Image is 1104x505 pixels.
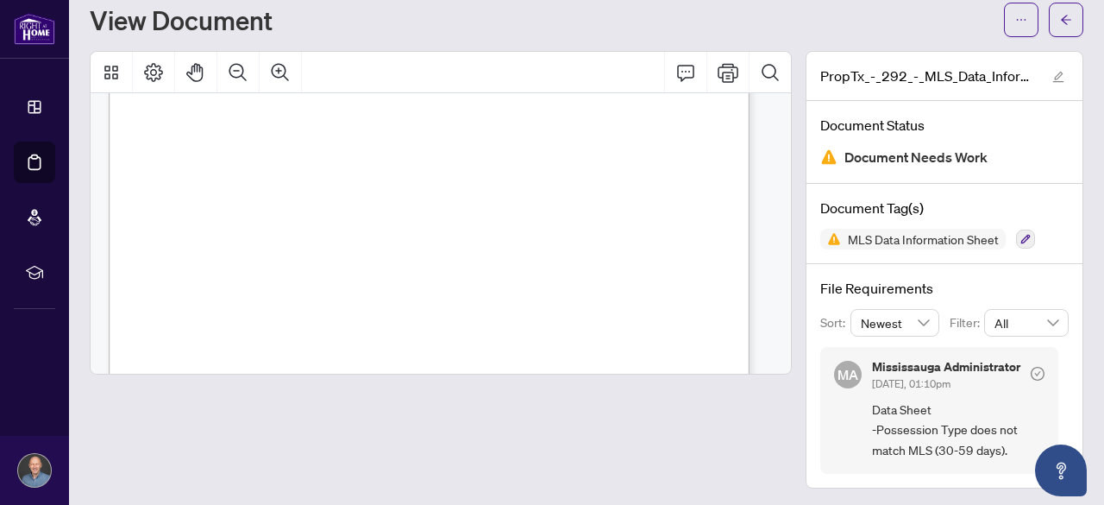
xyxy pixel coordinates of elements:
[18,454,51,487] img: Profile Icon
[841,233,1006,245] span: MLS Data Information Sheet
[872,361,1020,373] h5: Mississauga Administrator
[861,310,930,336] span: Newest
[1015,14,1027,26] span: ellipsis
[820,66,1036,86] span: PropTx_-_292_-_MLS_Data_Information_Form_-_Condo_Co-op_Co-Ownership_Time_Share_-_Lease_Sub-Lease.pdf
[872,400,1044,460] span: Data Sheet -Possession Type does not match MLS (30-59 days).
[90,6,273,34] h1: View Document
[1052,71,1064,83] span: edit
[14,13,55,45] img: logo
[820,198,1069,218] h4: Document Tag(s)
[820,313,850,332] p: Sort:
[1060,14,1072,26] span: arrow-left
[1035,445,1087,496] button: Open asap
[820,115,1069,136] h4: Document Status
[820,278,1069,299] h4: File Requirements
[994,310,1058,336] span: All
[837,364,858,385] span: MA
[820,148,837,166] img: Document Status
[950,313,984,332] p: Filter:
[820,229,841,249] img: Status Icon
[844,146,988,169] span: Document Needs Work
[1031,367,1044,381] span: check-circle
[872,377,950,390] span: [DATE], 01:10pm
